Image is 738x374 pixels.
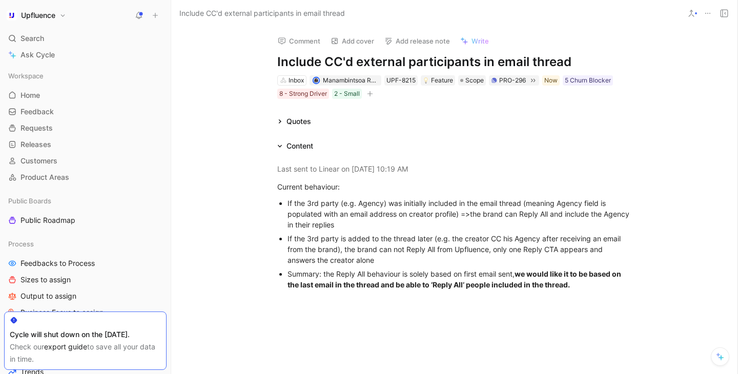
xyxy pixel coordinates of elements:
span: Home [20,90,40,100]
a: Releases [4,137,167,152]
div: Content [286,140,313,152]
img: Upfluence [7,10,17,20]
h1: Include CC'd external participants in email thread [277,54,632,70]
a: Ask Cycle [4,47,167,63]
div: Current behaviour: [277,181,632,192]
div: 5 Churn Blocker [565,75,611,86]
div: ProcessFeedbacks to ProcessSizes to assignOutput to assignBusiness Focus to assign [4,236,167,320]
a: Feedback [4,104,167,119]
img: 💡 [423,77,429,84]
span: Product Areas [20,172,69,182]
span: Public Boards [8,196,51,206]
span: Scope [465,75,484,86]
button: Add cover [326,34,379,48]
div: Feature [423,75,453,86]
div: UPF-8215 [386,75,416,86]
div: Scope [458,75,486,86]
img: avatar [314,77,319,83]
div: Quotes [286,115,311,128]
span: Customers [20,156,57,166]
a: Feedbacks to Process [4,256,167,271]
div: 2 - Small [334,89,360,99]
span: Workspace [8,71,44,81]
div: Search [4,31,167,46]
div: Cycle will shut down on the [DATE]. [10,328,161,341]
span: Public Roadmap [20,215,75,225]
a: Requests [4,120,167,136]
div: Now [544,75,558,86]
a: Business Focus to assign [4,305,167,320]
div: Public Boards [4,193,167,209]
div: Workspace [4,68,167,84]
a: export guide [44,342,87,351]
span: Ask Cycle [20,49,55,61]
div: Inbox [289,75,304,86]
a: Product Areas [4,170,167,185]
button: UpfluenceUpfluence [4,8,69,23]
div: Process [4,236,167,252]
h1: Upfluence [21,11,55,20]
button: Write [456,34,494,48]
div: 💡Feature [421,75,455,86]
div: If the 3rd party (e.g. Agency) was initially included in the email thread (meaning Agency field i... [288,198,632,230]
div: Public BoardsPublic Roadmap [4,193,167,228]
span: Process [8,239,34,249]
div: 8 - Strong Driver [279,89,327,99]
button: Comment [273,34,325,48]
span: Sizes to assign [20,275,71,285]
div: PRO-296 [499,75,526,86]
a: Public Roadmap [4,213,167,228]
span: Search [20,32,44,45]
strong: we would like it to be based on the last email in the thread and be able to ‘Reply All‘ people in... [288,269,623,289]
span: Business Focus to assign [20,307,104,318]
span: Write [471,36,489,46]
div: Summary: the Reply All behaviour is solely based on first email sent, [288,268,632,290]
a: Output to assign [4,288,167,304]
mark: Last sent to Linear on [DATE] 10:19 AM [277,164,408,173]
div: Check our to save all your data in time. [10,341,161,365]
span: Feedback [20,107,54,117]
span: Output to assign [20,291,76,301]
a: Sizes to assign [4,272,167,287]
div: Content [273,140,317,152]
span: Releases [20,139,51,150]
span: Include CC'd external participants in email thread [179,7,345,19]
a: Home [4,88,167,103]
span: Manambintsoa RABETRANO [323,76,404,84]
div: If the 3rd party is added to the thread later (e.g. the creator CC his Agency after receiving an ... [288,233,632,265]
button: Add release note [380,34,455,48]
span: Requests [20,123,53,133]
span: Feedbacks to Process [20,258,95,268]
a: Customers [4,153,167,169]
div: Quotes [273,115,315,128]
